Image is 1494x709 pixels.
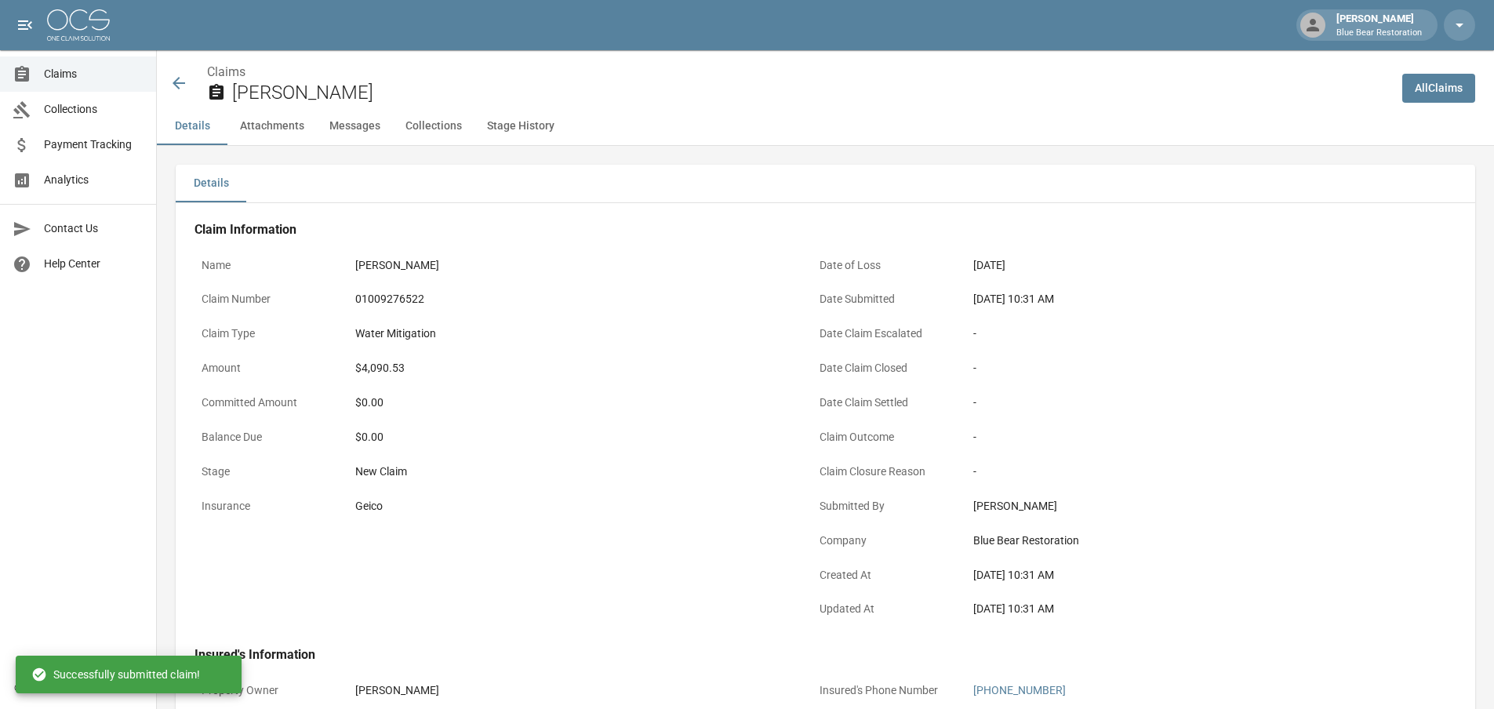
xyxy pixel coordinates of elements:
h2: [PERSON_NAME] [232,82,1390,104]
h4: Claim Information [194,222,1412,238]
p: Claim Type [194,318,336,349]
div: [PERSON_NAME] [355,682,439,699]
button: Collections [393,107,474,145]
div: details tabs [176,165,1475,202]
img: ocs-logo-white-transparent.png [47,9,110,41]
p: Insurance [194,491,336,522]
p: Date of Loss [812,250,954,281]
div: [PERSON_NAME] [1330,11,1428,39]
div: - [973,464,1405,480]
div: 01009276522 [355,291,424,307]
p: Date Claim Closed [812,353,954,384]
div: $0.00 [355,429,787,445]
span: Analytics [44,172,144,188]
div: - [973,394,1405,411]
p: Submitted By [812,491,954,522]
button: Details [176,165,246,202]
div: Geico [355,498,383,514]
div: [DATE] 10:31 AM [973,567,1405,584]
div: New Claim [355,464,787,480]
div: - [973,325,1405,342]
div: © 2025 One Claim Solution [14,680,142,696]
a: [PHONE_NUMBER] [973,684,1066,696]
p: Amount [194,353,336,384]
button: Attachments [227,107,317,145]
div: Successfully submitted claim! [31,660,200,689]
div: [DATE] 10:31 AM [973,601,1405,617]
p: Date Claim Escalated [812,318,954,349]
div: [PERSON_NAME] [973,498,1405,514]
p: Name [194,250,336,281]
p: Insured's Phone Number [812,675,954,706]
div: $4,090.53 [355,360,405,376]
div: anchor tabs [157,107,1494,145]
div: Water Mitigation [355,325,436,342]
div: [PERSON_NAME] [355,257,439,274]
a: AllClaims [1402,74,1475,103]
button: Stage History [474,107,567,145]
div: [DATE] 10:31 AM [973,291,1405,307]
span: Contact Us [44,220,144,237]
p: Date Claim Settled [812,387,954,418]
p: Blue Bear Restoration [1336,27,1422,40]
nav: breadcrumb [207,63,1390,82]
p: Property Owner [194,675,336,706]
a: Claims [207,64,245,79]
span: Help Center [44,256,144,272]
p: Created At [812,560,954,591]
div: - [973,360,1405,376]
p: Claim Closure Reason [812,456,954,487]
span: Collections [44,101,144,118]
p: Stage [194,456,336,487]
p: Claim Number [194,284,336,315]
p: Company [812,525,954,556]
div: Blue Bear Restoration [973,533,1405,549]
p: Balance Due [194,422,336,453]
div: [DATE] [973,257,1005,274]
p: Committed Amount [194,387,336,418]
p: Claim Outcome [812,422,954,453]
p: Date Submitted [812,284,954,315]
span: Claims [44,66,144,82]
p: Updated At [812,594,954,624]
div: - [973,429,1405,445]
button: Details [157,107,227,145]
div: $0.00 [355,394,787,411]
h4: Insured's Information [194,647,1412,663]
span: Payment Tracking [44,136,144,153]
button: Messages [317,107,393,145]
button: open drawer [9,9,41,41]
